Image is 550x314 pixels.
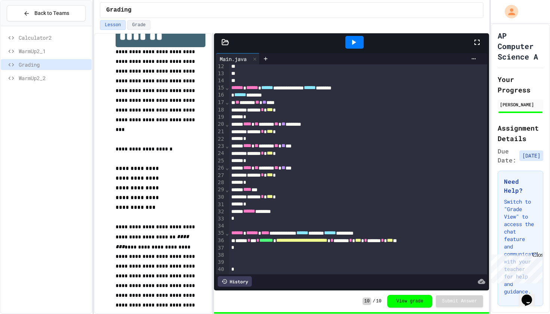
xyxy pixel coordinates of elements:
[216,193,225,201] div: 30
[216,99,225,106] div: 17
[216,215,225,222] div: 33
[218,276,252,287] div: History
[376,298,381,304] span: 10
[363,298,371,305] span: 10
[216,259,225,266] div: 39
[519,150,543,161] span: [DATE]
[216,135,225,143] div: 22
[216,244,225,251] div: 37
[19,61,89,68] span: Grading
[19,34,89,42] span: Calculator2
[127,20,150,30] button: Grade
[216,128,225,135] div: 21
[498,147,516,165] span: Due Date:
[442,298,477,304] span: Submit Answer
[19,47,89,55] span: WarmUp2_1
[504,177,537,195] h3: Need Help?
[216,121,225,128] div: 20
[225,85,229,91] span: Fold line
[504,198,537,295] p: Switch to "Grade View" to access the chat feature and communicate with your teacher for help and ...
[216,208,225,216] div: 32
[216,164,225,172] div: 26
[216,150,225,157] div: 24
[216,251,225,259] div: 38
[216,143,225,150] div: 23
[216,229,225,237] div: 35
[488,251,543,283] iframe: chat widget
[216,63,225,70] div: 12
[216,266,225,273] div: 40
[216,157,225,164] div: 25
[498,74,543,95] h2: Your Progress
[216,91,225,99] div: 16
[216,84,225,92] div: 15
[225,121,229,127] span: Fold line
[519,284,543,307] iframe: chat widget
[216,186,225,193] div: 29
[216,55,250,63] div: Main.java
[216,172,225,179] div: 27
[498,123,543,144] h2: Assignment Details
[7,5,86,21] button: Back to Teams
[106,6,131,15] span: Grading
[19,74,89,82] span: WarmUp2_2
[216,179,225,186] div: 28
[436,295,483,307] button: Submit Answer
[216,77,225,84] div: 14
[100,20,126,30] button: Lesson
[216,222,225,229] div: 34
[225,187,229,193] span: Fold line
[216,237,225,244] div: 36
[216,201,225,208] div: 31
[387,295,432,308] button: View grade
[216,106,225,114] div: 18
[225,143,229,149] span: Fold line
[34,9,69,17] span: Back to Teams
[3,3,52,48] div: Chat with us now!Close
[373,298,375,304] span: /
[216,53,260,64] div: Main.java
[225,99,229,105] span: Fold line
[225,165,229,171] span: Fold line
[500,101,541,108] div: [PERSON_NAME]
[497,3,520,20] div: My Account
[216,70,225,77] div: 13
[498,30,543,62] h1: AP Computer Science A
[225,230,229,236] span: Fold line
[216,113,225,121] div: 19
